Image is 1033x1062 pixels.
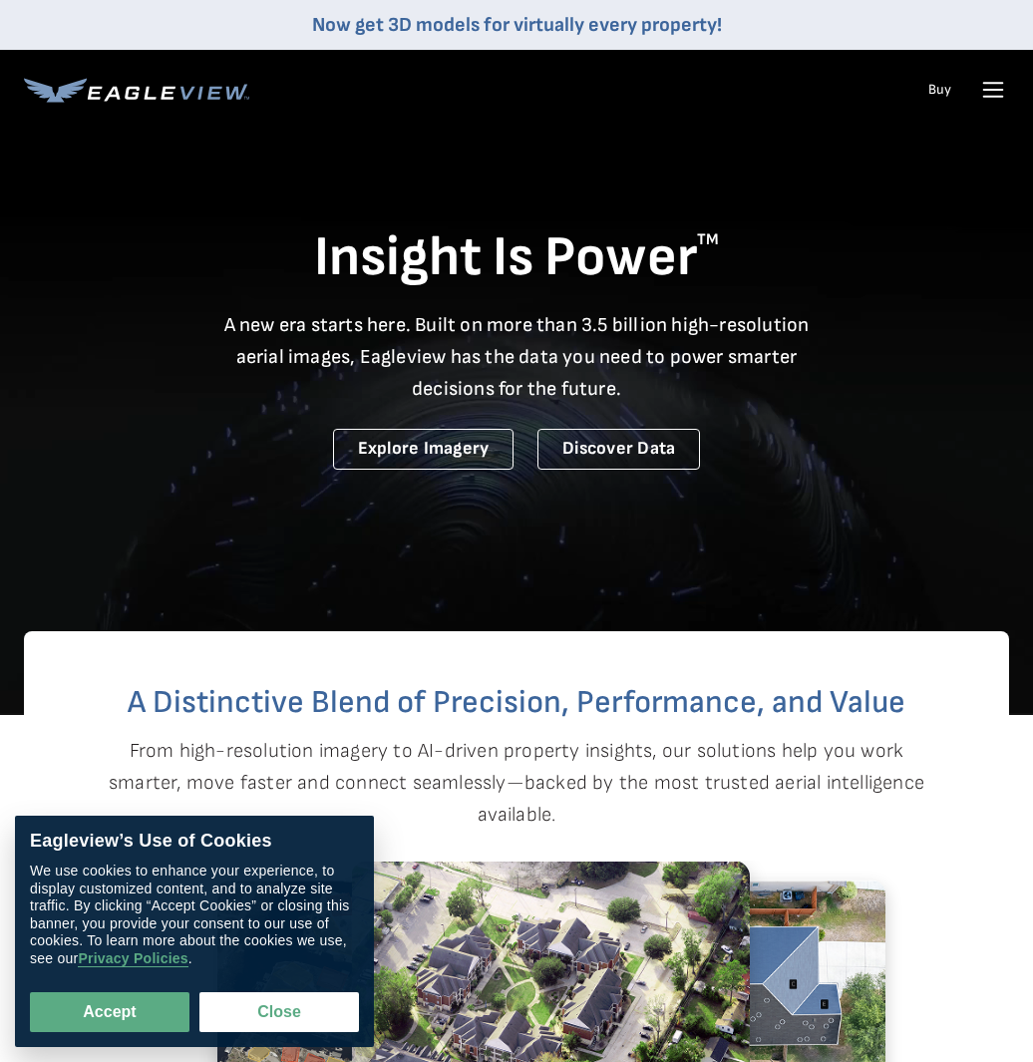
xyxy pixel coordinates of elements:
[104,735,929,831] p: From high-resolution imagery to AI-driven property insights, our solutions help you work smarter,...
[697,230,719,249] sup: TM
[312,13,722,37] a: Now get 3D models for virtually every property!
[928,81,951,99] a: Buy
[30,992,189,1032] button: Accept
[211,309,822,405] p: A new era starts here. Built on more than 3.5 billion high-resolution aerial images, Eagleview ha...
[30,831,359,853] div: Eagleview’s Use of Cookies
[104,687,929,719] h2: A Distinctive Blend of Precision, Performance, and Value
[537,429,700,470] a: Discover Data
[199,992,359,1032] button: Close
[30,863,359,967] div: We use cookies to enhance your experience, to display customized content, and to analyze site tra...
[333,429,515,470] a: Explore Imagery
[24,223,1009,293] h1: Insight Is Power
[78,950,187,967] a: Privacy Policies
